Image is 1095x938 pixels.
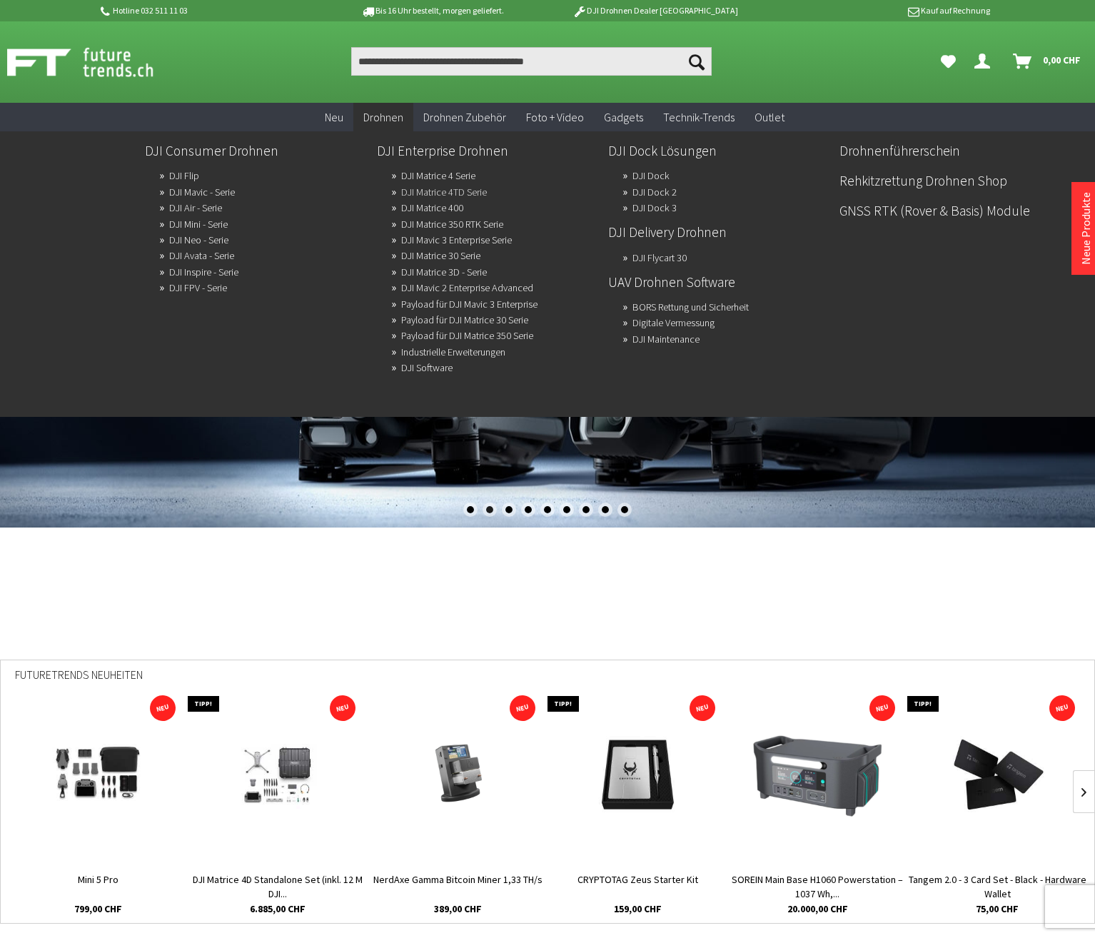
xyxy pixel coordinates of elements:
[560,503,574,517] div: 6
[401,342,505,362] a: Industrielle Erweiterungen
[614,902,662,916] span: 159,00 CHF
[325,110,343,124] span: Neu
[787,902,848,916] span: 20.000,00 CHF
[351,47,712,76] input: Produkt, Marke, Kategorie, EAN, Artikelnummer…
[169,182,235,202] a: DJI Mavic - Serie
[608,270,828,294] a: UAV Drohnen Software
[98,2,321,19] p: Hotline 032 511 11 03
[169,262,238,282] a: DJI Inspire - Serie
[632,248,687,268] a: DJI Flycart 30
[617,503,632,517] div: 9
[1079,192,1093,265] a: Neue Produkte
[839,168,1059,193] a: Rehkitzrettung Drohnen Shop
[169,278,227,298] a: DJI FPV - Serie
[483,503,497,517] div: 2
[632,297,749,317] a: BORS Rettung und Sicherheit
[169,230,228,250] a: DJI Neo - Serie
[745,103,794,132] a: Outlet
[598,503,612,517] div: 8
[377,138,597,163] a: DJI Enterprise Drohnen
[540,503,555,517] div: 5
[401,358,453,378] a: DJI Software
[608,220,828,244] a: DJI Delivery Drohnen
[401,294,538,314] a: Payload für DJI Mavic 3 Enterprise
[608,138,828,163] a: DJI Dock Lösungen
[145,138,365,163] a: DJI Consumer Drohnen
[632,166,670,186] a: DJI Dock
[218,732,338,818] img: DJI Matrice 4D Standalone Set (inkl. 12 M DJI Care Enterprise Plus)
[74,902,122,916] span: 799,00 CHF
[415,732,500,818] img: NerdAxe Gamma Bitcoin Miner 1,33 TH/s
[368,872,547,901] a: NerdAxe Gamma Bitcoin Miner 1,33 TH/s
[401,278,533,298] a: DJI Mavic 2 Enterprise Advanced
[632,313,715,333] a: Digitale Vermessung
[544,2,767,19] p: DJI Drohnen Dealer [GEOGRAPHIC_DATA]
[401,214,503,234] a: DJI Matrice 350 RTK Serie
[363,110,403,124] span: Drohnen
[401,166,475,186] a: DJI Matrice 4 Serie
[579,503,593,517] div: 7
[907,872,1087,901] a: Tangem 2.0 - 3 Card Set - Black - Hardware Wallet
[755,110,784,124] span: Outlet
[604,110,643,124] span: Gadgets
[727,872,907,901] a: SOREIN Main Base H1060 Powerstation – 1037 Wh,...
[463,503,478,517] div: 1
[751,732,883,818] img: SOREIN Main Base H1060 Powerstation – 1037 Wh, 2200 W, LiFePO4
[976,902,1019,916] span: 75,00 CHF
[594,103,653,132] a: Gadgets
[401,326,533,346] a: Payload für DJI Matrice 350 Serie
[969,47,1001,76] a: Dein Konto
[315,103,353,132] a: Neu
[15,660,1080,700] div: Futuretrends Neuheiten
[632,329,700,349] a: DJI Maintenance
[1007,47,1088,76] a: Warenkorb
[7,44,185,80] img: Shop Futuretrends - zur Startseite wechseln
[8,872,188,901] a: Mini 5 Pro
[595,732,680,818] img: CRYPTOTAG Zeus Starter Kit
[250,902,306,916] span: 6.885,00 CHF
[1043,49,1081,71] span: 0,00 CHF
[682,47,712,76] button: Suchen
[547,872,727,901] a: CRYPTOTAG Zeus Starter Kit
[653,103,745,132] a: Technik-Trends
[663,110,735,124] span: Technik-Trends
[934,47,963,76] a: Meine Favoriten
[401,230,512,250] a: DJI Mavic 3 Enterprise Serie
[401,198,463,218] a: DJI Matrice 400
[632,198,677,218] a: DJI Dock 3
[169,166,199,186] a: DJI Flip
[521,503,535,517] div: 4
[401,262,487,282] a: DJI Matrice 3D - Serie
[767,2,989,19] p: Kauf auf Rechnung
[434,902,482,916] span: 389,00 CHF
[169,198,222,218] a: DJI Air - Serie
[169,246,234,266] a: DJI Avata - Serie
[353,103,413,132] a: Drohnen
[188,872,368,901] a: DJI Matrice 4D Standalone Set (inkl. 12 M DJI...
[169,214,228,234] a: DJI Mini - Serie
[526,110,584,124] span: Foto + Video
[321,2,543,19] p: Bis 16 Uhr bestellt, morgen geliefert.
[401,310,528,330] a: Payload für DJI Matrice 30 Serie
[945,732,1049,818] img: Tangem 2.0 - 3 Card Set - Black - Hardware Wallet
[502,503,516,517] div: 3
[839,198,1059,223] a: GNSS RTK (Rover & Basis) Module
[839,138,1059,163] a: Drohnenführerschein
[413,103,516,132] a: Drohnen Zubehör
[632,182,677,202] a: DJI Dock 2
[401,246,480,266] a: DJI Matrice 30 Serie
[34,732,162,818] img: Mini 5 Pro
[516,103,594,132] a: Foto + Video
[401,182,487,202] a: DJI Matrice 4TD Serie
[423,110,506,124] span: Drohnen Zubehör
